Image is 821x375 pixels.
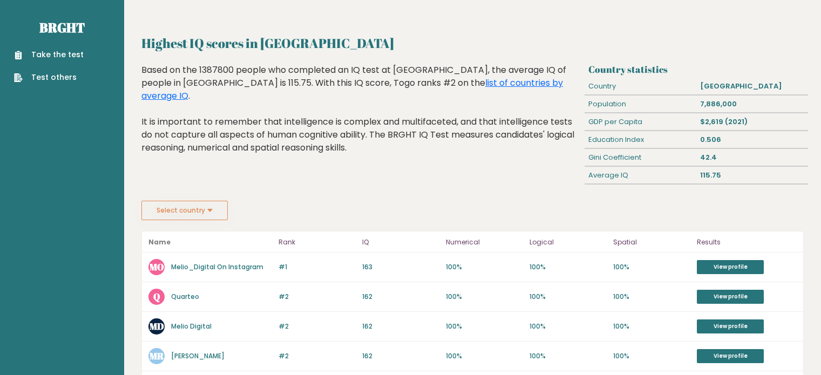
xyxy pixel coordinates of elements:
p: #1 [279,262,356,272]
p: 100% [530,351,607,361]
a: View profile [697,260,764,274]
p: 100% [530,292,607,302]
div: 7,886,000 [696,96,808,113]
div: Population [585,96,696,113]
a: Quarteo [171,292,199,301]
p: 100% [446,262,523,272]
p: 100% [446,292,523,302]
div: 115.75 [696,167,808,184]
a: list of countries by average IQ [141,77,563,102]
p: 162 [362,292,439,302]
div: Country [585,78,696,95]
div: Based on the 1387800 people who completed an IQ test at [GEOGRAPHIC_DATA], the average IQ of peop... [141,64,580,171]
text: MD [150,320,164,332]
text: MO [150,261,164,273]
p: 100% [446,351,523,361]
p: 100% [613,322,690,331]
a: Brght [39,19,85,36]
div: Education Index [585,131,696,148]
a: Melio_Digital On Instagram [171,262,263,271]
text: MR [150,350,164,362]
h3: Country statistics [588,64,804,75]
p: 100% [613,351,690,361]
p: 100% [530,262,607,272]
p: #2 [279,351,356,361]
div: $2,619 (2021) [696,113,808,131]
p: 100% [613,262,690,272]
p: 163 [362,262,439,272]
p: #2 [279,322,356,331]
h2: Highest IQ scores in [GEOGRAPHIC_DATA] [141,33,804,53]
button: Select country [141,201,228,220]
p: Numerical [446,236,523,249]
a: Test others [14,72,84,83]
div: GDP per Capita [585,113,696,131]
a: View profile [697,349,764,363]
p: Spatial [613,236,690,249]
a: View profile [697,319,764,333]
div: 0.506 [696,131,808,148]
p: Results [697,236,797,249]
p: 100% [613,292,690,302]
p: 162 [362,351,439,361]
a: Melio Digital [171,322,212,331]
div: [GEOGRAPHIC_DATA] [696,78,808,95]
div: Gini Coefficient [585,149,696,166]
p: Rank [279,236,356,249]
p: Logical [530,236,607,249]
text: Q [153,290,160,303]
div: Average IQ [585,167,696,184]
p: 100% [446,322,523,331]
p: #2 [279,292,356,302]
b: Name [148,237,171,247]
p: IQ [362,236,439,249]
div: 42.4 [696,149,808,166]
p: 162 [362,322,439,331]
a: [PERSON_NAME] [171,351,225,360]
p: 100% [530,322,607,331]
a: View profile [697,290,764,304]
a: Take the test [14,49,84,60]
